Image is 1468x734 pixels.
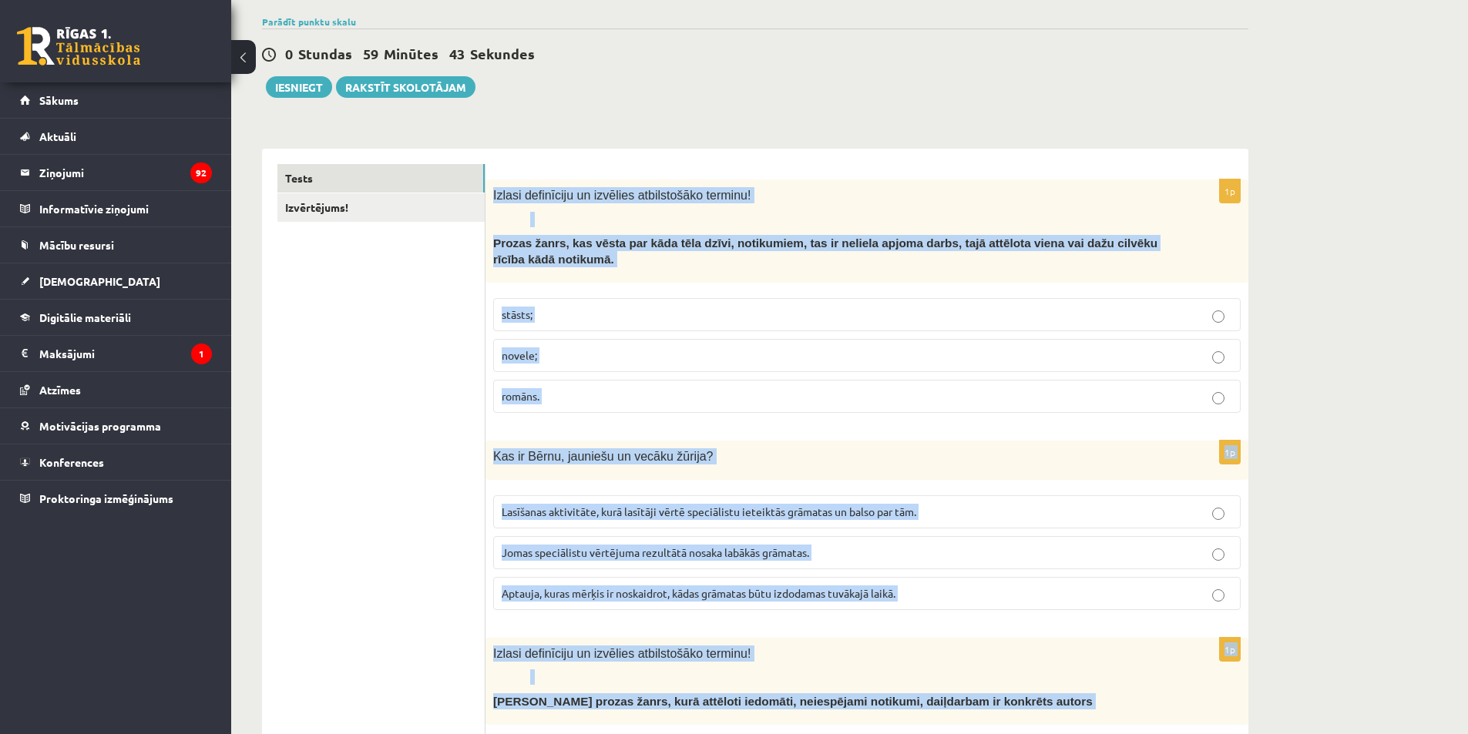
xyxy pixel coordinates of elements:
input: Aptauja, kuras mērķis ir noskaidrot, kādas grāmatas būtu izdodamas tuvākajā laikā. [1212,589,1224,602]
p: 1p [1219,440,1241,464]
a: Sākums [20,82,212,118]
a: Konferences [20,444,212,480]
a: Aktuāli [20,119,212,154]
span: Minūtes [384,45,438,62]
a: Ziņojumi92 [20,155,212,190]
a: Parādīt punktu skalu [262,15,356,28]
span: Aptauja, kuras mērķis ir noskaidrot, kādas grāmatas būtu izdodamas tuvākajā laikā. [502,586,895,600]
span: Jomas speciālistu vērtējuma rezultātā nosaka labākās grāmatas. [502,545,809,559]
span: Sākums [39,93,79,107]
a: Informatīvie ziņojumi [20,191,212,226]
span: Lasīšanas aktivitāte, kurā lasītāji vērtē speciālistu ieteiktās grāmatas un balso par tām. [502,504,916,518]
legend: Maksājumi [39,336,212,371]
span: Kas ir Bērnu, jauniešu un vecāku žūrija? [493,450,714,463]
a: Maksājumi1 [20,336,212,371]
span: stāsts; [502,307,532,321]
input: romāns. [1212,392,1224,404]
p: 1p [1219,179,1241,203]
span: Mācību resursi [39,238,114,252]
span: [DEMOGRAPHIC_DATA] [39,274,160,288]
p: 1p [1219,637,1241,662]
span: Aktuāli [39,129,76,143]
a: Mācību resursi [20,227,212,263]
a: Motivācijas programma [20,408,212,444]
span: Stundas [298,45,352,62]
span: Izlasi definīciju un izvēlies atbilstošāko terminu! [493,189,751,202]
span: Konferences [39,455,104,469]
span: 43 [449,45,465,62]
i: 1 [191,344,212,364]
span: [PERSON_NAME] prozas žanrs, kurā attēloti iedomāti, neiespējami notikumi, daiļdarbam ir konkrēts ... [493,695,1093,708]
a: Rakstīt skolotājam [336,76,475,98]
span: Izlasi definīciju un izvēlies atbilstošāko terminu! [493,647,751,660]
span: Motivācijas programma [39,419,161,433]
input: stāsts; [1212,310,1224,323]
span: Digitālie materiāli [39,310,131,324]
a: Digitālie materiāli [20,300,212,335]
span: 0 [285,45,293,62]
span: Proktoringa izmēģinājums [39,491,173,505]
i: 92 [190,163,212,183]
a: Proktoringa izmēģinājums [20,481,212,516]
a: Izvērtējums! [277,193,485,222]
span: Sekundes [470,45,535,62]
legend: Ziņojumi [39,155,212,190]
span: romāns. [502,389,539,403]
a: Atzīmes [20,372,212,407]
span: 59 [363,45,378,62]
a: [DEMOGRAPHIC_DATA] [20,263,212,299]
button: Iesniegt [266,76,332,98]
a: Tests [277,164,485,193]
input: novele; [1212,351,1224,364]
input: Lasīšanas aktivitāte, kurā lasītāji vērtē speciālistu ieteiktās grāmatas un balso par tām. [1212,508,1224,520]
a: Rīgas 1. Tālmācības vidusskola [17,27,140,65]
input: Jomas speciālistu vērtējuma rezultātā nosaka labākās grāmatas. [1212,548,1224,561]
span: Prozas žanrs, kas vēsta par kāda tēla dzīvi, notikumiem, tas ir neliela apjoma darbs, tajā attēlo... [493,236,1157,266]
span: novele; [502,348,537,362]
legend: Informatīvie ziņojumi [39,191,212,226]
span: Atzīmes [39,383,81,397]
